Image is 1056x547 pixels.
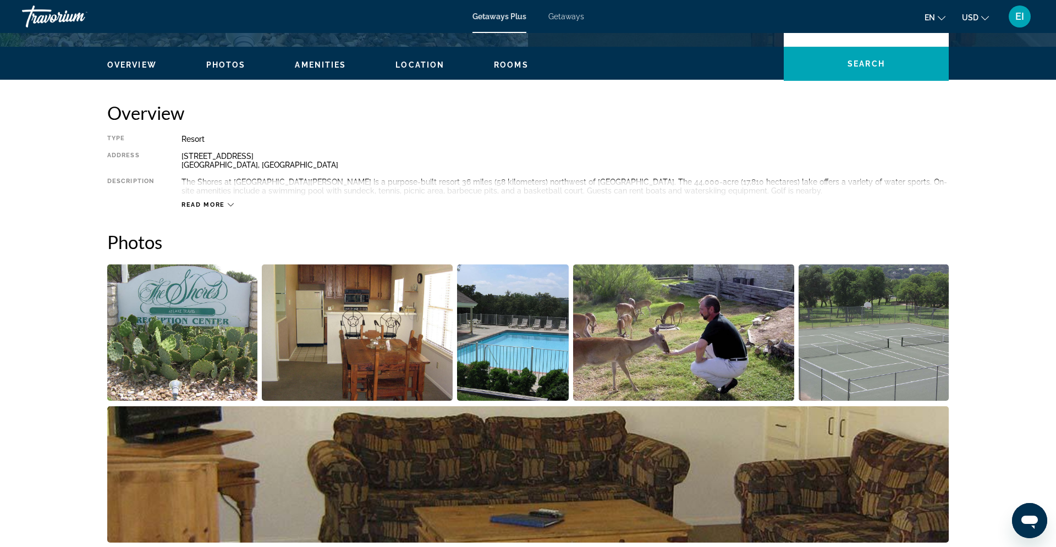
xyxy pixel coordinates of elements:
h2: Overview [107,102,949,124]
span: Search [848,59,885,68]
button: User Menu [1005,5,1034,28]
button: Change currency [962,9,989,25]
span: Rooms [494,60,529,69]
a: Travorium [22,2,132,31]
span: Overview [107,60,157,69]
button: Open full-screen image slider [799,264,949,401]
button: Location [395,60,444,70]
div: Resort [182,135,949,143]
button: Open full-screen image slider [457,264,569,401]
h2: Photos [107,231,949,253]
iframe: Button to launch messaging window [1012,503,1047,538]
span: USD [962,13,978,22]
div: Type [107,135,154,143]
button: Amenities [295,60,346,70]
button: Rooms [494,60,529,70]
div: The Shores at [GEOGRAPHIC_DATA][PERSON_NAME] is a purpose-built resort 36 miles (58 kilometers) n... [182,178,949,195]
button: Open full-screen image slider [107,406,949,543]
button: Open full-screen image slider [262,264,453,401]
span: Photos [206,60,246,69]
button: Photos [206,60,246,70]
span: Read more [182,201,225,208]
button: Overview [107,60,157,70]
button: Search [784,47,949,81]
span: en [925,13,935,22]
div: Address [107,152,154,169]
button: Open full-screen image slider [107,264,257,401]
button: Change language [925,9,945,25]
a: Getaways [548,12,584,21]
div: [STREET_ADDRESS] [GEOGRAPHIC_DATA], [GEOGRAPHIC_DATA] [182,152,949,169]
span: EI [1015,11,1024,22]
a: Getaways Plus [472,12,526,21]
div: Description [107,178,154,195]
span: Amenities [295,60,346,69]
button: Read more [182,201,234,209]
span: Location [395,60,444,69]
button: Open full-screen image slider [573,264,795,401]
